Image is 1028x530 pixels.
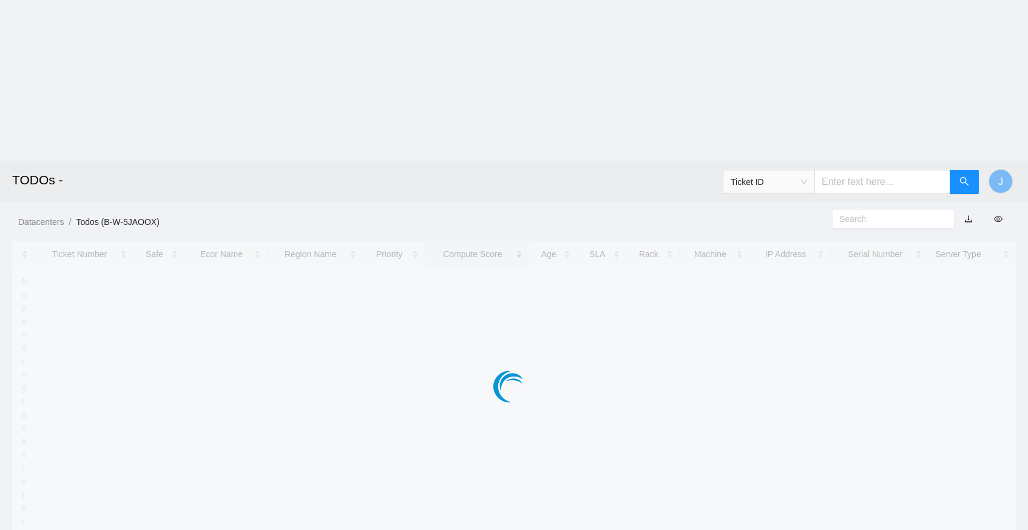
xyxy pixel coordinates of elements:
[18,217,64,227] a: Datacenters
[839,212,938,226] input: Search
[959,176,969,188] span: search
[731,173,807,191] span: Ticket ID
[69,217,71,227] span: /
[12,161,715,200] h2: TODOs -
[814,170,950,194] input: Enter text here...
[950,170,979,194] button: search
[955,209,982,229] button: download
[989,169,1013,193] button: J
[998,174,1003,189] span: J
[76,217,159,227] a: Todos (B-W-5JAOOX)
[994,215,1003,223] span: eye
